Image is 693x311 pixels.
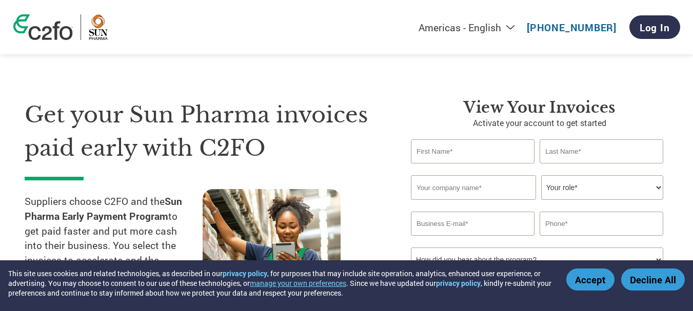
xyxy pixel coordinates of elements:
[13,14,73,40] img: c2fo logo
[566,268,615,291] button: Accept
[89,14,108,40] img: Sun Pharma
[540,237,663,243] div: Inavlid Phone Number
[436,278,481,288] a: privacy policy
[25,195,182,222] strong: Sun Pharma Early Payment Program
[411,98,668,117] h3: View Your Invoices
[411,175,536,200] input: Your company name*
[411,117,668,129] p: Activate your account to get started
[411,212,534,236] input: Invalid Email format
[203,189,341,290] img: supply chain worker
[629,15,680,39] a: Log In
[411,139,534,163] input: First Name*
[223,268,267,278] a: privacy policy
[541,175,663,200] select: Title/Role
[25,98,380,164] h1: Get your Sun Pharma invoices paid early with C2FO
[25,194,203,283] p: Suppliers choose C2FO and the to get paid faster and put more cash into their business. You selec...
[540,139,663,163] input: Last Name*
[540,212,663,236] input: Phone*
[250,278,346,288] button: manage your own preferences
[411,201,663,208] div: Invalid company name or company name is too long
[8,268,551,298] div: This site uses cookies and related technologies, as described in our , for purposes that may incl...
[411,164,534,171] div: Invalid first name or first name is too long
[411,237,534,243] div: Inavlid Email Address
[621,268,685,291] button: Decline All
[527,21,617,34] a: [PHONE_NUMBER]
[540,164,663,171] div: Invalid last name or last name is too long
